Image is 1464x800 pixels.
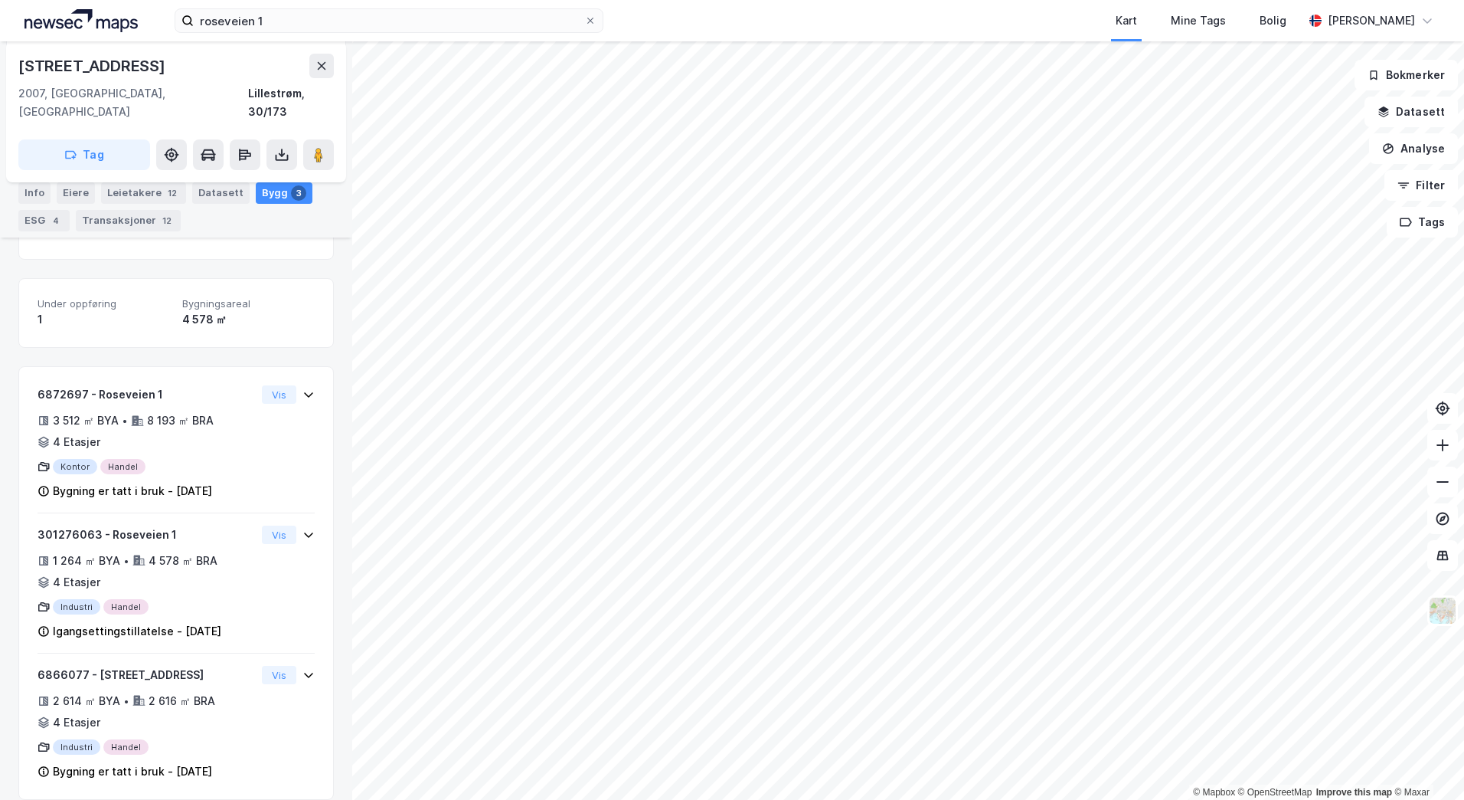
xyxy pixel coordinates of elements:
div: • [122,415,128,427]
img: logo.a4113a55bc3d86da70a041830d287a7e.svg [25,9,138,32]
div: • [123,555,129,567]
a: Improve this map [1316,787,1392,798]
div: 8 193 ㎡ BRA [147,411,214,430]
button: Tags [1387,207,1458,238]
span: Bygningsareal [182,297,315,310]
div: Leietakere [101,182,186,204]
div: 301276063 - Roseveien 1 [38,526,256,544]
button: Datasett [1364,97,1458,127]
div: 3 512 ㎡ BYA [53,411,119,430]
div: Transaksjoner [76,210,181,231]
div: Bygg [256,182,312,204]
div: 2007, [GEOGRAPHIC_DATA], [GEOGRAPHIC_DATA] [18,84,248,121]
button: Bokmerker [1355,60,1458,90]
div: 4 [48,213,64,228]
div: Kart [1116,11,1137,30]
div: 12 [165,185,180,201]
button: Filter [1384,170,1458,201]
div: Lillestrøm, 30/173 [248,84,334,121]
button: Tag [18,139,150,170]
div: Info [18,182,51,204]
button: Vis [262,666,296,684]
div: 2 614 ㎡ BYA [53,692,120,710]
iframe: Chat Widget [1387,726,1464,800]
input: Søk på adresse, matrikkel, gårdeiere, leietakere eller personer [194,9,584,32]
div: Datasett [192,182,250,204]
div: 12 [159,213,175,228]
div: Igangsettingstillatelse - [DATE] [53,622,221,641]
button: Vis [262,385,296,404]
div: 4 Etasjer [53,573,100,592]
div: 1 264 ㎡ BYA [53,552,120,570]
div: Kontrollprogram for chat [1387,726,1464,800]
div: • [123,695,129,707]
div: Bolig [1260,11,1286,30]
div: [STREET_ADDRESS] [18,54,168,78]
div: Mine Tags [1171,11,1226,30]
div: 4 578 ㎡ BRA [149,552,217,570]
button: Vis [262,526,296,544]
div: 4 Etasjer [53,433,100,451]
div: 4 578 ㎡ [182,310,315,329]
div: 4 Etasjer [53,713,100,732]
div: 1 [38,310,170,329]
div: ESG [18,210,70,231]
button: Analyse [1369,133,1458,164]
div: 6866077 - [STREET_ADDRESS] [38,666,256,684]
span: Under oppføring [38,297,170,310]
img: Z [1428,596,1457,625]
a: Mapbox [1193,787,1235,798]
div: Eiere [57,182,95,204]
div: [PERSON_NAME] [1328,11,1415,30]
div: 6872697 - Roseveien 1 [38,385,256,404]
div: 2 616 ㎡ BRA [149,692,215,710]
div: Bygning er tatt i bruk - [DATE] [53,482,212,500]
a: OpenStreetMap [1238,787,1312,798]
div: Bygning er tatt i bruk - [DATE] [53,762,212,781]
div: 3 [291,185,306,201]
